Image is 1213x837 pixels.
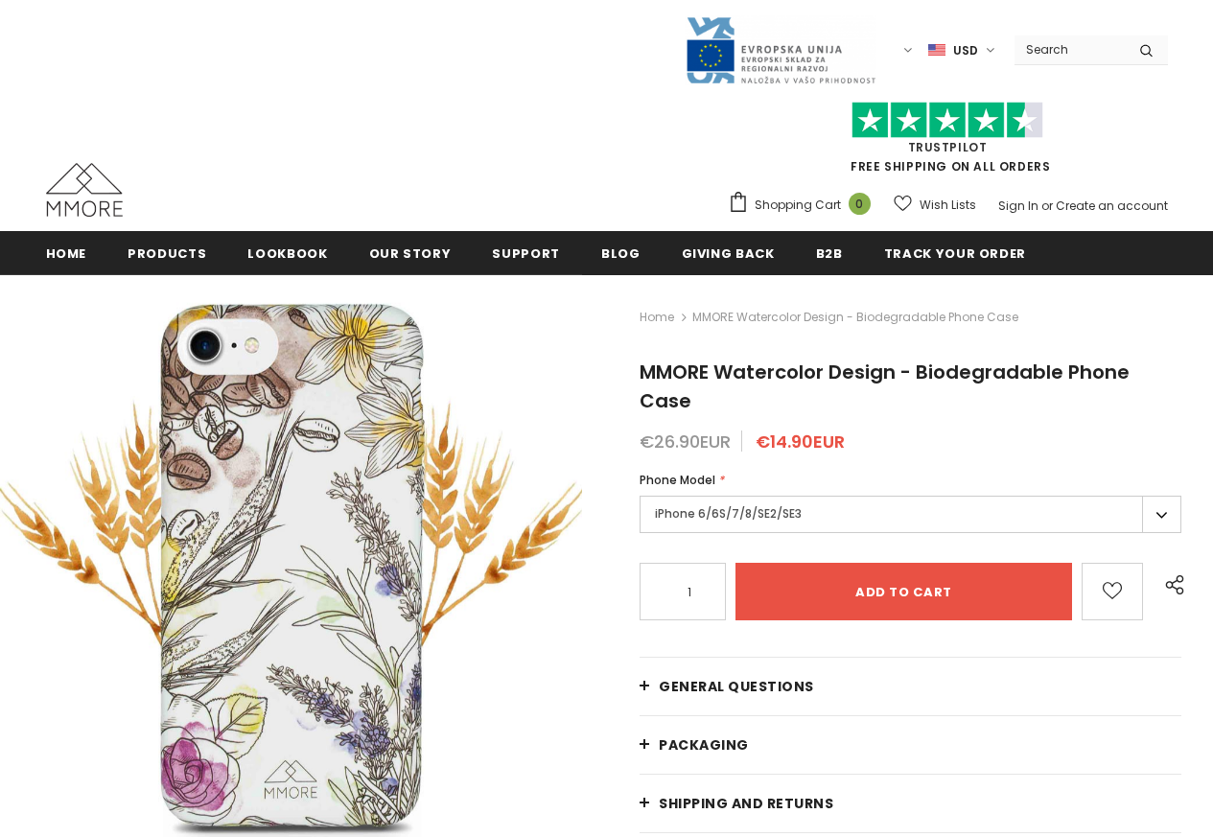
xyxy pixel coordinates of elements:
span: MMORE Watercolor Design - Biodegradable Phone Case [640,359,1130,414]
a: Home [640,306,674,329]
a: Giving back [682,231,775,274]
img: Trust Pilot Stars [851,102,1043,139]
label: iPhone 6/6S/7/8/SE2/SE3 [640,496,1181,533]
span: €14.90EUR [756,430,845,453]
span: Blog [601,244,641,263]
span: Wish Lists [920,196,976,215]
span: support [492,244,560,263]
a: B2B [816,231,843,274]
a: Shipping and returns [640,775,1181,832]
span: Shopping Cart [755,196,841,215]
span: Products [128,244,206,263]
a: support [492,231,560,274]
a: Track your order [884,231,1026,274]
img: Javni Razpis [685,15,876,85]
span: USD [953,41,978,60]
a: Javni Razpis [685,41,876,58]
span: Shipping and returns [659,794,833,813]
span: Giving back [682,244,775,263]
a: Create an account [1056,198,1168,214]
a: General Questions [640,658,1181,715]
a: Wish Lists [894,188,976,221]
a: Shopping Cart 0 [728,191,880,220]
span: Our Story [369,244,452,263]
span: PACKAGING [659,735,749,755]
a: Our Story [369,231,452,274]
span: General Questions [659,677,814,696]
input: Search Site [1015,35,1125,63]
a: PACKAGING [640,716,1181,774]
a: Sign In [998,198,1038,214]
span: MMORE Watercolor Design - Biodegradable Phone Case [692,306,1018,329]
a: Home [46,231,87,274]
span: €26.90EUR [640,430,731,453]
img: USD [928,42,945,58]
a: Trustpilot [908,139,988,155]
a: Blog [601,231,641,274]
span: Lookbook [247,244,327,263]
span: B2B [816,244,843,263]
input: Add to cart [735,563,1072,620]
span: Home [46,244,87,263]
span: or [1041,198,1053,214]
a: Products [128,231,206,274]
img: MMORE Cases [46,163,123,217]
span: 0 [849,193,871,215]
a: Lookbook [247,231,327,274]
span: Phone Model [640,472,715,488]
span: Track your order [884,244,1026,263]
span: FREE SHIPPING ON ALL ORDERS [728,110,1168,174]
